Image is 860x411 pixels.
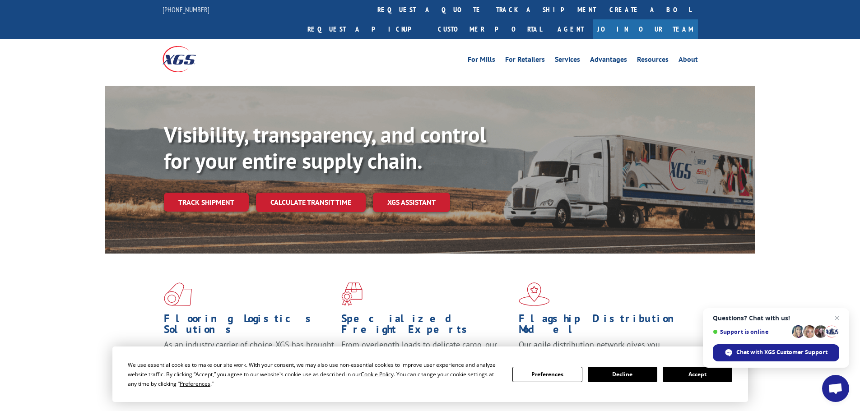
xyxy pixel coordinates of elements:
img: xgs-icon-total-supply-chain-intelligence-red [164,282,192,306]
span: Our agile distribution network gives you nationwide inventory management on demand. [519,339,685,360]
button: Preferences [512,367,582,382]
span: Chat with XGS Customer Support [736,348,827,356]
div: Cookie Consent Prompt [112,346,748,402]
div: Chat with XGS Customer Support [713,344,839,361]
a: For Mills [468,56,495,66]
span: Cookie Policy [361,370,394,378]
span: Support is online [713,328,789,335]
a: Agent [549,19,593,39]
img: xgs-icon-flagship-distribution-model-red [519,282,550,306]
a: Advantages [590,56,627,66]
a: Services [555,56,580,66]
span: Preferences [180,380,210,388]
h1: Flagship Distribution Model [519,313,689,339]
div: Open chat [822,375,849,402]
span: Close chat [832,313,842,323]
button: Accept [663,367,732,382]
a: Track shipment [164,193,249,212]
b: Visibility, transparency, and control for your entire supply chain. [164,120,486,175]
span: Questions? Chat with us! [713,314,839,322]
a: Calculate transit time [256,193,366,212]
a: Customer Portal [431,19,549,39]
h1: Flooring Logistics Solutions [164,313,335,339]
a: About [679,56,698,66]
button: Decline [588,367,657,382]
div: We use essential cookies to make our site work. With your consent, we may also use non-essential ... [128,360,502,388]
img: xgs-icon-focused-on-flooring-red [341,282,363,306]
a: Request a pickup [301,19,431,39]
a: Resources [637,56,669,66]
a: XGS ASSISTANT [373,193,450,212]
a: For Retailers [505,56,545,66]
a: Join Our Team [593,19,698,39]
a: [PHONE_NUMBER] [163,5,209,14]
p: From overlength loads to delicate cargo, our experienced staff knows the best way to move your fr... [341,339,512,379]
h1: Specialized Freight Experts [341,313,512,339]
span: As an industry carrier of choice, XGS has brought innovation and dedication to flooring logistics... [164,339,334,371]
